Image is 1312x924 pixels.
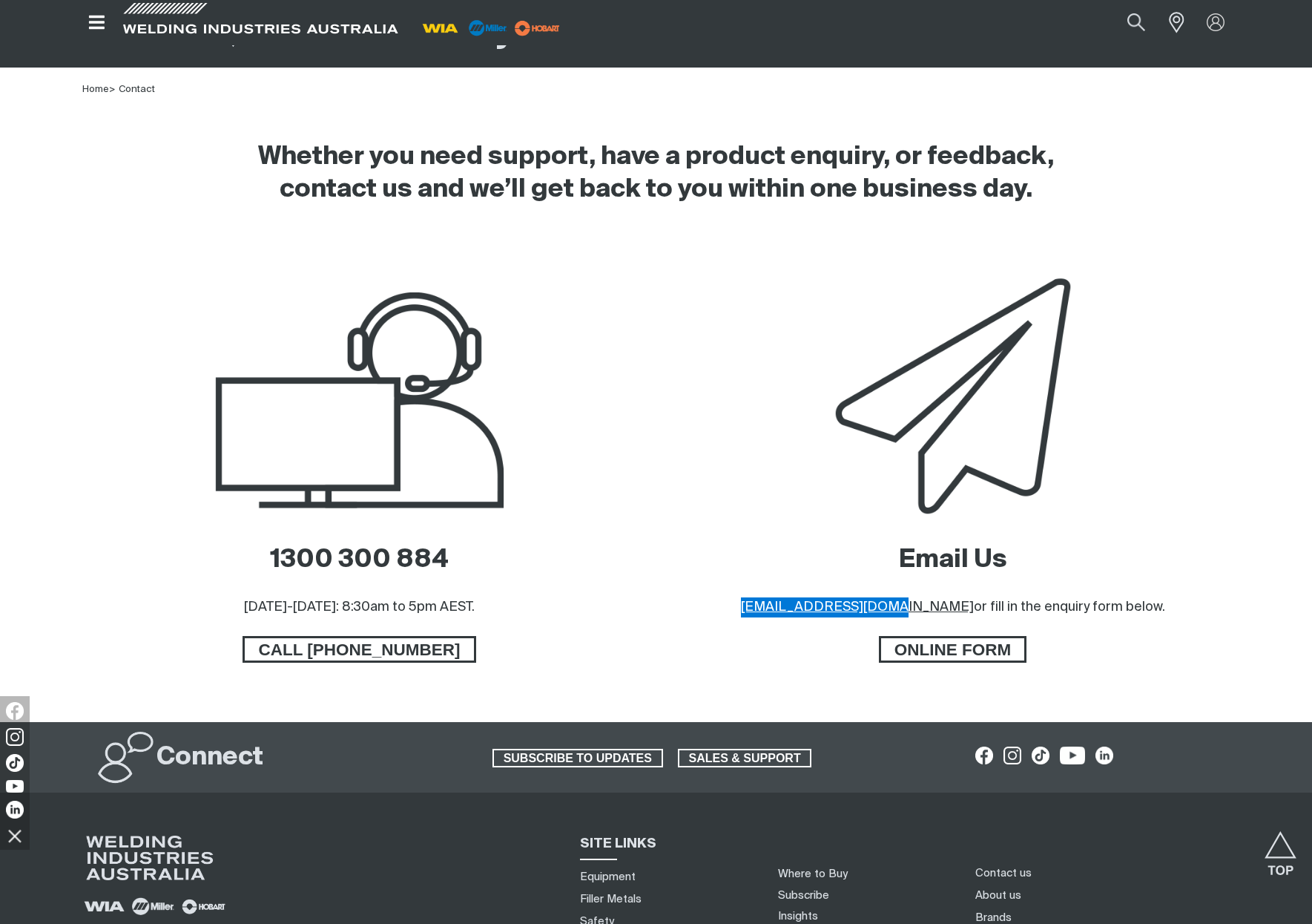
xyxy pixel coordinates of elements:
a: Contact us [975,865,1032,881]
input: Product name or item number... [1092,6,1161,39]
a: Filler Metals [580,891,642,907]
a: Email Us [899,548,1007,573]
h2: Whether you need support, have a product enquiry, or feedback, contact us and we’ll get back to y... [238,141,1075,206]
button: Search products [1111,6,1161,39]
span: ONLINE FORM [881,636,1025,663]
img: Facebook [6,702,24,720]
span: SUBSCRIBE TO UPDATES [494,749,662,768]
img: LinkedIn [6,801,24,819]
a: SUBSCRIBE TO UPDATES [492,749,663,768]
a: 1300 300 884 [270,548,449,573]
img: Telephone Support [171,272,548,523]
a: Insights [778,911,818,922]
a: Where to Buy [778,868,848,879]
span: CALL [PHONE_NUMBER] [245,636,473,663]
img: Instagram [6,728,24,746]
img: hide socials [2,823,27,848]
span: SALES & SUPPORT [679,749,811,768]
h2: Connect [156,741,263,774]
a: Subscribe [778,890,829,901]
a: SALES & SUPPORT [678,749,812,768]
img: miller [510,17,564,39]
a: CALL 1300 300 884 [243,636,475,663]
a: About us [975,888,1021,903]
a: miller [510,22,564,33]
a: Home [82,85,109,94]
a: Equipment [580,869,636,885]
a: Contact [119,85,155,94]
a: ONLINE FORM [879,636,1027,663]
img: YouTube [6,780,24,793]
img: TikTok [6,754,24,772]
span: > [109,85,116,94]
span: SITE LINKS [580,837,656,851]
span: [DATE]-[DATE]: 8:30am to 5pm AEST. [244,600,475,614]
span: or fill in the enquiry form below. [974,600,1165,614]
a: [EMAIL_ADDRESS][DOMAIN_NAME] [741,600,974,614]
button: Scroll to top [1264,831,1297,865]
img: Email Support [765,272,1141,523]
a: Where to Buy [215,7,276,62]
